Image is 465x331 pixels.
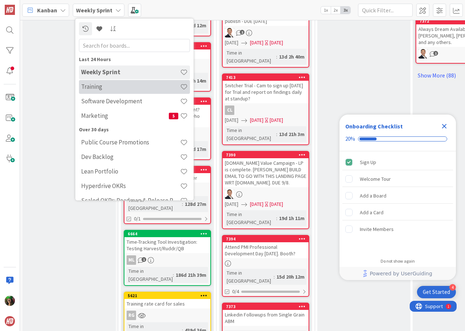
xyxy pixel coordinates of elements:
[270,39,283,47] div: [DATE]
[142,257,146,262] span: 1
[223,74,309,103] div: 7413Snitcher Trial - Cam to sign up [DATE] for Trial and report on findings daily at standup?
[182,200,183,208] span: :
[37,6,57,15] span: Kanban
[81,153,180,160] h4: Dev Backlog
[360,225,394,234] div: Invite Members
[81,83,180,90] h4: Training
[226,304,309,309] div: 7373
[223,74,309,81] div: 7413
[134,215,141,223] span: 0/1
[345,122,403,131] div: Onboarding Checklist
[223,105,309,115] div: CL
[341,7,350,14] span: 3x
[225,269,274,285] div: Time in [GEOGRAPHIC_DATA]
[81,68,180,76] h4: Weekly Sprint
[225,190,234,199] img: SL
[223,152,309,158] div: 7390
[79,39,190,52] input: Search for boards...
[274,273,275,281] span: :
[222,151,309,229] a: 7390[DOMAIN_NAME] Value Campaign - LP is complete. [PERSON_NAME] BUILD EMAIL TO GO WITH THIS LAND...
[127,196,182,212] div: Time in [GEOGRAPHIC_DATA]
[277,214,306,222] div: 19d 1h 11m
[15,1,33,10] span: Support
[81,97,180,105] h4: Software Development
[423,288,450,296] div: Get Started
[81,168,180,175] h4: Lean Portfolio
[76,7,112,14] b: Weekly Sprint
[223,310,309,326] div: Linkedin Followups from Single Grain ABM
[276,53,277,61] span: :
[124,231,210,253] div: 6664Time-Tracking Tool Investigation: Testing Harvest/Ruddr/QB
[339,115,456,280] div: Checklist Container
[226,152,309,157] div: 7390
[270,116,283,124] div: [DATE]
[345,136,355,142] div: 20%
[124,299,210,308] div: Training rate card for sales
[5,296,15,306] img: SL
[418,49,428,59] img: SL
[342,171,453,187] div: Welcome Tour is incomplete.
[222,235,309,297] a: 7394Attend PMI Professional Development Day [DATE]. Booth?Time in [GEOGRAPHIC_DATA]:15d 20h 12m0/4
[250,39,263,47] span: [DATE]
[124,292,210,308] div: 5621Training rate card for sales
[225,39,238,47] span: [DATE]
[449,284,456,291] div: 4
[81,139,180,146] h4: Public Course Promotions
[223,28,309,37] div: SL
[223,303,309,326] div: 7373Linkedin Followups from Single Grain ABM
[433,51,438,56] span: 1
[223,236,309,258] div: 7394Attend PMI Professional Development Day [DATE]. Booth?
[225,28,234,37] img: SL
[270,200,283,208] div: [DATE]
[277,130,306,138] div: 13d 21h 3m
[128,293,210,298] div: 5621
[225,126,276,142] div: Time in [GEOGRAPHIC_DATA]
[174,271,208,279] div: 186d 21h 39m
[276,130,277,138] span: :
[38,3,40,9] div: 1
[183,200,208,208] div: 128d 27m
[358,4,413,17] input: Quick Filter...
[223,158,309,187] div: [DOMAIN_NAME] Value Campaign - LP is complete. [PERSON_NAME] BUILD EMAIL TO GO WITH THIS LANDING ...
[381,258,415,264] div: Do not show again
[225,210,276,226] div: Time in [GEOGRAPHIC_DATA]
[169,113,178,119] span: 5
[127,311,136,320] div: RG
[128,231,210,236] div: 6664
[240,30,245,35] span: 2
[223,242,309,258] div: Attend PMI Professional Development Day [DATE]. Booth?
[250,116,263,124] span: [DATE]
[339,267,456,280] div: Footer
[225,116,238,124] span: [DATE]
[81,197,180,204] h4: Scaled OKRs: Roadmap & Release Plan
[81,112,169,119] h4: Marketing
[127,255,136,265] div: ML
[342,204,453,220] div: Add a Card is incomplete.
[321,7,331,14] span: 1x
[5,316,15,326] img: avatar
[342,154,453,170] div: Sign Up is complete.
[417,286,456,298] div: Open Get Started checklist, remaining modules: 4
[5,5,15,15] img: Visit kanbanzone.com
[124,255,210,265] div: ML
[250,200,263,208] span: [DATE]
[277,53,306,61] div: 13d 2h 40m
[225,49,276,65] div: Time in [GEOGRAPHIC_DATA]
[223,303,309,310] div: 7373
[226,236,309,242] div: 7394
[360,191,386,200] div: Add a Board
[342,188,453,204] div: Add a Board is incomplete.
[223,152,309,187] div: 7390[DOMAIN_NAME] Value Campaign - LP is complete. [PERSON_NAME] BUILD EMAIL TO GO WITH THIS LAND...
[342,221,453,237] div: Invite Members is incomplete.
[226,75,309,80] div: 7413
[223,236,309,242] div: 7394
[343,267,452,280] a: Powered by UserGuiding
[124,292,210,299] div: 5621
[127,267,173,283] div: Time in [GEOGRAPHIC_DATA]
[360,175,391,183] div: Welcome Tour
[124,311,210,320] div: RG
[345,136,450,142] div: Checklist progress: 20%
[186,21,208,29] div: 86d 12m
[360,158,376,167] div: Sign Up
[370,269,432,278] span: Powered by UserGuiding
